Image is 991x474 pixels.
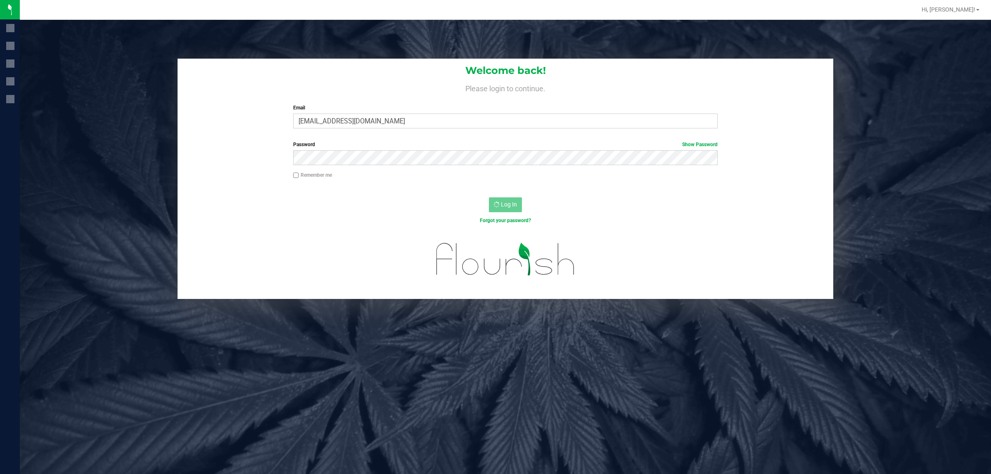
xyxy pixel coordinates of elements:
[178,83,833,92] h4: Please login to continue.
[489,197,522,212] button: Log In
[480,218,531,223] a: Forgot your password?
[922,6,975,13] span: Hi, [PERSON_NAME]!
[501,201,517,208] span: Log In
[178,65,833,76] h1: Welcome back!
[682,142,718,147] a: Show Password
[293,173,299,178] input: Remember me
[293,171,332,179] label: Remember me
[293,104,718,111] label: Email
[293,142,315,147] span: Password
[424,233,588,286] img: flourish_logo.svg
